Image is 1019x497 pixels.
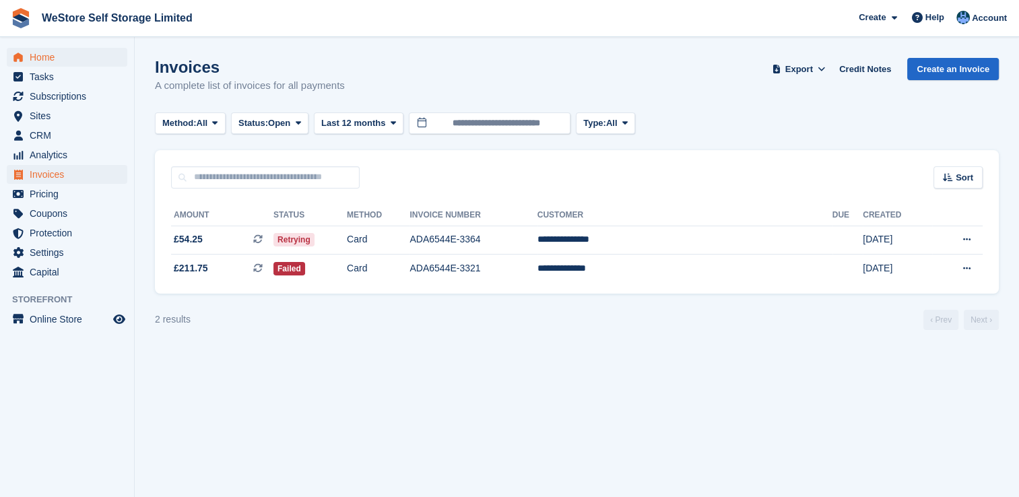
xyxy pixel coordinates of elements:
span: £54.25 [174,232,203,246]
span: Status: [238,117,268,130]
a: WeStore Self Storage Limited [36,7,198,29]
td: Card [347,255,409,283]
span: All [197,117,208,130]
span: Retrying [273,233,315,246]
span: Type: [583,117,606,130]
th: Customer [537,205,832,226]
a: menu [7,106,127,125]
span: CRM [30,126,110,145]
a: menu [7,165,127,184]
span: Home [30,48,110,67]
p: A complete list of invoices for all payments [155,78,345,94]
span: Pricing [30,185,110,203]
th: Status [273,205,347,226]
span: Storefront [12,293,134,306]
span: Coupons [30,204,110,223]
h1: Invoices [155,58,345,76]
a: menu [7,185,127,203]
span: Help [925,11,944,24]
span: £211.75 [174,261,208,275]
span: Subscriptions [30,87,110,106]
th: Amount [171,205,273,226]
a: Previous [923,310,958,330]
a: menu [7,87,127,106]
img: Joanne Goff [956,11,970,24]
img: stora-icon-8386f47178a22dfd0bd8f6a31ec36ba5ce8667c1dd55bd0f319d3a0aa187defe.svg [11,8,31,28]
a: menu [7,263,127,281]
span: Capital [30,263,110,281]
th: Created [863,205,932,226]
span: Tasks [30,67,110,86]
a: Next [964,310,999,330]
span: Analytics [30,145,110,164]
a: Create an Invoice [907,58,999,80]
span: Settings [30,243,110,262]
a: menu [7,145,127,164]
a: menu [7,48,127,67]
button: Export [769,58,828,80]
span: Sort [956,171,973,185]
td: [DATE] [863,226,932,255]
button: Method: All [155,112,226,135]
td: ADA6544E-3364 [409,226,537,255]
td: [DATE] [863,255,932,283]
a: menu [7,67,127,86]
span: All [606,117,618,130]
a: menu [7,204,127,223]
a: menu [7,126,127,145]
a: Credit Notes [834,58,896,80]
a: menu [7,224,127,242]
span: Last 12 months [321,117,385,130]
span: Invoices [30,165,110,184]
div: 2 results [155,312,191,327]
a: menu [7,310,127,329]
button: Last 12 months [314,112,403,135]
nav: Page [921,310,1001,330]
th: Invoice Number [409,205,537,226]
button: Type: All [576,112,635,135]
th: Due [832,205,863,226]
span: Account [972,11,1007,25]
span: Open [268,117,290,130]
span: Failed [273,262,305,275]
span: Method: [162,117,197,130]
td: Card [347,226,409,255]
a: menu [7,243,127,262]
span: Sites [30,106,110,125]
span: Export [785,63,813,76]
a: Preview store [111,311,127,327]
button: Status: Open [231,112,308,135]
span: Online Store [30,310,110,329]
td: ADA6544E-3321 [409,255,537,283]
span: Protection [30,224,110,242]
th: Method [347,205,409,226]
span: Create [859,11,886,24]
